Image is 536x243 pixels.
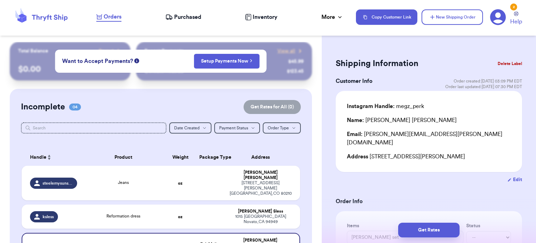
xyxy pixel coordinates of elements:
[30,154,46,161] span: Handle
[165,149,195,166] th: Weight
[69,103,81,110] span: 04
[398,223,460,237] button: Get Rates
[225,149,300,166] th: Address
[118,180,129,185] span: Jeans
[245,13,277,21] a: Inventory
[510,17,522,26] span: Help
[510,12,522,26] a: Help
[195,149,225,166] th: Package Type
[229,170,292,180] div: [PERSON_NAME] [PERSON_NAME]
[268,126,289,130] span: Order Type
[336,197,522,206] h3: Order Info
[229,209,292,214] div: [PERSON_NAME] Sless
[99,48,114,55] span: Payout
[21,122,166,134] input: Search
[174,126,200,130] span: Date Created
[219,126,248,130] span: Payment Status
[490,9,506,25] a: 2
[347,102,424,110] div: megz_perk
[106,214,140,218] span: Reformation dress
[507,176,522,183] button: Edit
[229,180,292,196] div: [STREET_ADDRESS][PERSON_NAME] [GEOGRAPHIC_DATA] , CO 80210
[263,122,301,134] button: Order Type
[43,180,73,186] span: steelemysunshine
[495,56,525,71] button: Delete Label
[244,100,301,114] button: Get Rates for All (0)
[144,48,183,55] p: Recent Payments
[347,116,457,124] div: [PERSON_NAME] [PERSON_NAME]
[43,214,54,220] span: ksless
[336,58,418,69] h2: Shipping Information
[347,130,511,147] div: [PERSON_NAME][EMAIL_ADDRESS][PERSON_NAME][DOMAIN_NAME]
[347,117,364,123] span: Name:
[81,149,165,166] th: Product
[46,153,52,162] button: Sort ascending
[21,101,65,113] h2: Incomplete
[214,122,260,134] button: Payment Status
[201,58,252,65] a: Setup Payments Now
[99,48,122,55] a: Payout
[454,78,522,84] span: Order created: [DATE] 03:09 PM EDT
[165,13,201,21] a: Purchased
[62,57,133,65] span: Want to Accept Payments?
[347,103,395,109] span: Instagram Handle:
[253,13,277,21] span: Inventory
[277,48,304,55] a: View all
[422,9,483,25] button: New Shipping Order
[356,9,417,25] button: Copy Customer Link
[178,215,183,219] strong: oz
[169,122,211,134] button: Date Created
[445,84,522,90] span: Order last updated: [DATE] 07:30 PM EDT
[277,48,295,55] span: View all
[229,214,292,224] div: 1015 [GEOGRAPHIC_DATA] Novato , CA 94949
[347,152,511,161] div: [STREET_ADDRESS][PERSON_NAME]
[194,54,260,69] button: Setup Payments Now
[18,64,122,75] p: $ 0.00
[18,48,48,55] p: Total Balance
[178,181,183,185] strong: oz
[336,77,372,85] h3: Customer Info
[96,13,121,22] a: Orders
[287,68,304,75] div: $ 123.45
[104,13,121,21] span: Orders
[321,13,343,21] div: More
[347,131,363,137] span: Email:
[347,154,368,159] span: Address
[288,58,304,65] div: $ 45.99
[510,3,517,10] div: 2
[174,13,201,21] span: Purchased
